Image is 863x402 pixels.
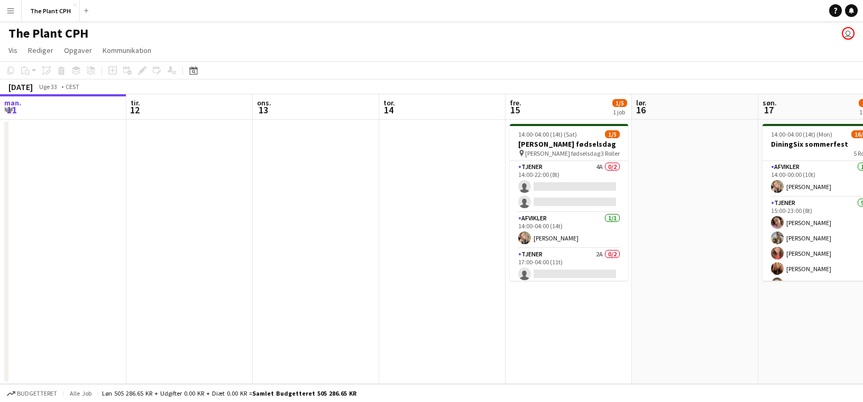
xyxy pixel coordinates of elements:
app-user-avatar: Magnus Pedersen [842,27,855,40]
span: 11 [3,104,21,116]
app-job-card: 14:00-04:00 (14t) (Sat)1/5[PERSON_NAME] fødselsdag [PERSON_NAME] fødselsdag3 RollerTjener4A0/214:... [510,124,628,281]
div: CEST [66,83,79,91]
span: 16 [635,104,647,116]
span: 14:00-04:00 (14t) (Mon) [771,130,832,138]
div: [DATE] [8,82,33,92]
a: Rediger [24,43,58,57]
span: tir. [131,98,140,108]
span: 12 [129,104,140,116]
span: Samlet budgetteret 505 286.65 KR [252,389,356,397]
span: 1/5 [605,130,620,138]
span: man. [4,98,21,108]
span: 13 [255,104,271,116]
h1: The Plant CPH [8,25,88,41]
app-card-role: Tjener2A0/217:00-04:00 (11t) [510,248,628,300]
h3: [PERSON_NAME] fødselsdag [510,139,628,149]
span: Rediger [28,46,53,55]
span: lør. [636,98,647,108]
span: 14 [382,104,395,116]
span: Opgaver [64,46,92,55]
span: 14:00-04:00 (14t) (Sat) [518,130,577,138]
app-card-role: Afvikler1/114:00-04:00 (14t)[PERSON_NAME] [510,212,628,248]
span: 1/5 [612,99,627,107]
span: [PERSON_NAME] fødselsdag [525,149,600,157]
app-card-role: Tjener4A0/214:00-22:00 (8t) [510,161,628,212]
span: Uge 33 [35,83,61,91]
span: tor. [383,98,395,108]
div: Løn 505 286.65 KR + Udgifter 0.00 KR + Diæt 0.00 KR = [102,389,356,397]
span: søn. [763,98,777,108]
div: 1 job [613,108,627,116]
span: Kommunikation [103,46,151,55]
a: Vis [4,43,22,57]
a: Kommunikation [98,43,155,57]
span: Vis [8,46,17,55]
span: Budgetteret [17,390,57,397]
span: Alle job [68,389,93,397]
button: Budgetteret [5,388,59,399]
span: 15 [508,104,521,116]
span: 17 [761,104,777,116]
span: 3 Roller [601,149,620,157]
a: Opgaver [60,43,96,57]
span: ons. [257,98,271,108]
button: The Plant CPH [22,1,80,21]
span: fre. [510,98,521,108]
